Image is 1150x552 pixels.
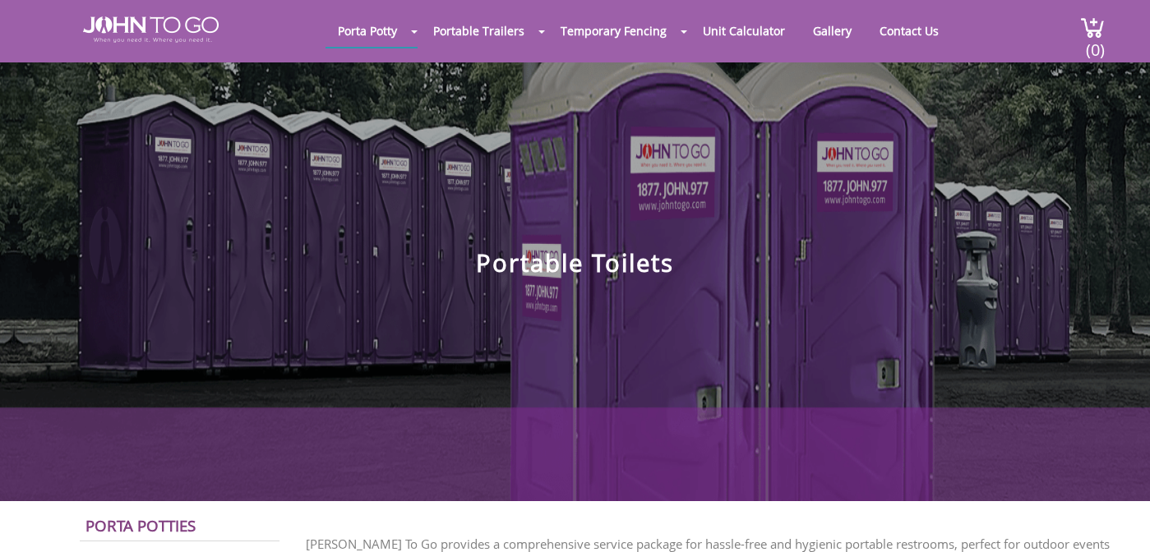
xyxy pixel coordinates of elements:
img: cart a [1080,16,1105,39]
span: (0) [1085,25,1105,61]
button: Live Chat [1084,486,1150,552]
a: Contact Us [867,15,951,47]
a: Unit Calculator [690,15,797,47]
a: Porta Potties [85,515,196,536]
a: Porta Potty [326,15,409,47]
img: JOHN to go [83,16,219,43]
a: Portable Trailers [421,15,537,47]
a: Temporary Fencing [548,15,679,47]
a: Gallery [801,15,864,47]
